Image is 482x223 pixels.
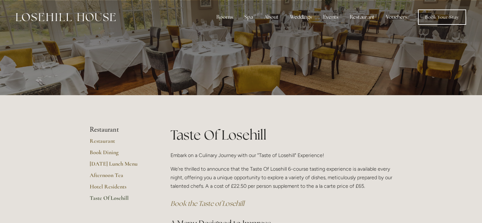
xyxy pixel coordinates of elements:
a: Book the Taste of Losehill [170,199,244,208]
p: Embark on a Culinary Journey with our "Taste of Losehill" Experience! [170,151,393,160]
div: Restaurant [345,11,380,23]
li: Restaurant [90,126,150,134]
div: Spa [239,11,258,23]
a: Hotel Residents [90,183,150,194]
p: We're thrilled to announce that the Taste Of Losehill 6-course tasting experience is available ev... [170,165,393,191]
a: Taste Of Losehill [90,194,150,206]
div: About [259,11,284,23]
a: Book Dining [90,149,150,160]
div: Events [318,11,344,23]
a: Restaurant [90,137,150,149]
img: Losehill House [16,13,116,21]
div: Rooms [211,11,238,23]
a: Book Your Stay [418,10,466,25]
a: Vouchers [381,11,412,23]
a: [DATE] Lunch Menu [90,160,150,172]
div: Weddings [285,11,317,23]
h1: Taste Of Losehill [170,126,393,144]
a: Afternoon Tea [90,172,150,183]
